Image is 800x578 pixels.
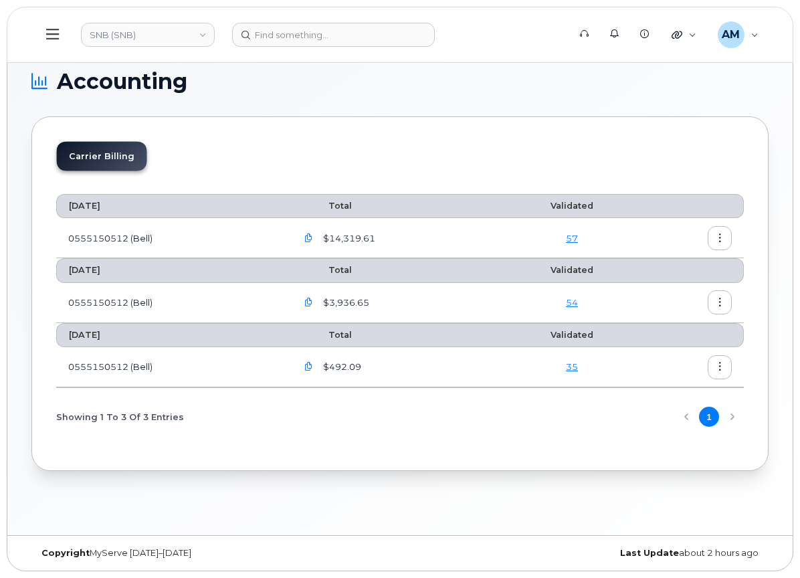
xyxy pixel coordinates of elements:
span: Total [296,265,352,275]
th: [DATE] [56,194,284,218]
div: about 2 hours ago [400,548,769,559]
strong: Copyright [41,548,90,558]
td: 0555150512 (Bell) [56,347,284,387]
span: $14,319.61 [320,232,375,245]
div: Quicklinks [662,21,706,48]
th: Validated [502,323,643,347]
th: Validated [502,258,643,282]
th: [DATE] [56,258,284,282]
span: Showing 1 To 3 Of 3 Entries [56,407,184,427]
th: [DATE] [56,323,284,347]
a: 57 [566,233,578,244]
strong: Last Update [620,548,679,558]
span: $3,936.65 [320,296,369,309]
a: 54 [566,297,578,308]
span: $492.09 [320,361,361,373]
button: Page 1 [699,407,719,427]
div: Andrew Morris [708,21,768,48]
th: Validated [502,194,643,218]
div: MyServe [DATE]–[DATE] [31,548,400,559]
td: 0555150512 (Bell) [56,218,284,258]
span: Total [296,201,352,211]
span: Total [296,330,352,340]
td: 0555150512 (Bell) [56,283,284,323]
a: 35 [566,361,578,372]
span: Accounting [57,72,187,92]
